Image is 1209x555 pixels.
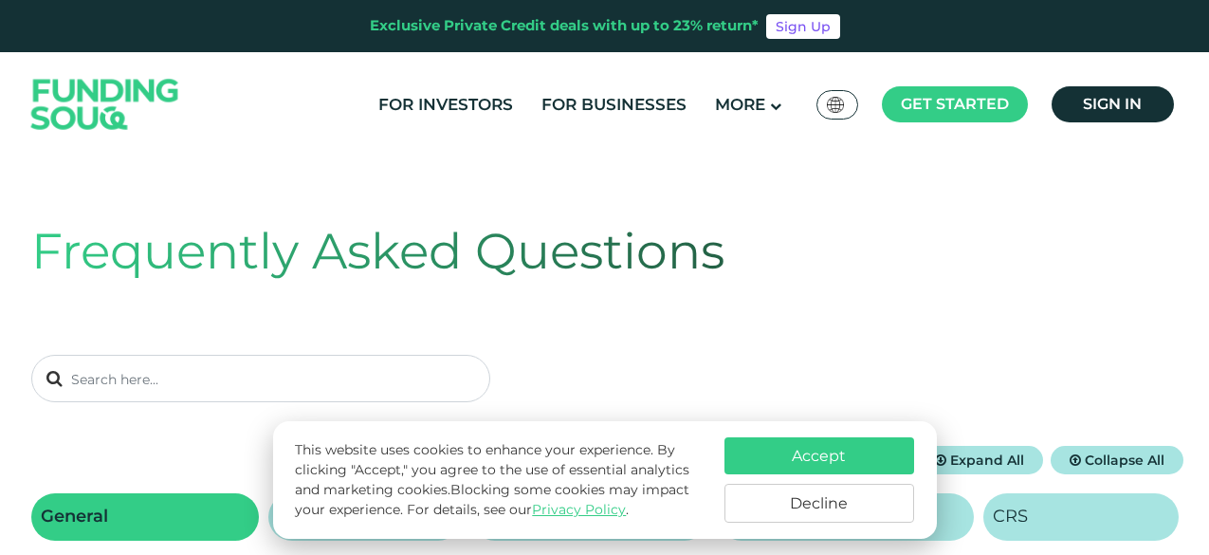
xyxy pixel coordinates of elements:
[827,97,844,113] img: SA Flag
[268,493,462,541] a: KYC
[295,440,705,520] p: This website uses cookies to enhance your experience. By clicking "Accept," you agree to the use ...
[724,437,914,474] button: Accept
[1051,446,1183,474] button: Collapse All
[901,95,1009,113] span: Get started
[532,501,626,518] a: Privacy Policy
[983,493,1179,541] a: CRS
[370,15,759,37] div: Exclusive Private Credit deals with up to 23% return*
[715,95,765,114] span: More
[993,507,1028,527] h2: CRS
[1052,86,1174,122] a: Sign in
[31,493,259,541] a: General
[12,57,198,153] img: Logo
[1083,95,1142,113] span: Sign in
[724,484,914,523] button: Decline
[1085,452,1164,469] span: Collapse All
[31,214,1179,288] div: Frequently Asked Questions
[31,355,490,402] input: Search here...
[41,507,108,527] h2: General
[295,481,689,518] span: Blocking some cookies may impact your experience.
[766,14,840,39] a: Sign Up
[374,89,518,120] a: For Investors
[916,446,1043,474] button: Expand All
[407,501,629,518] span: For details, see our .
[537,89,691,120] a: For Businesses
[950,452,1024,469] span: Expand All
